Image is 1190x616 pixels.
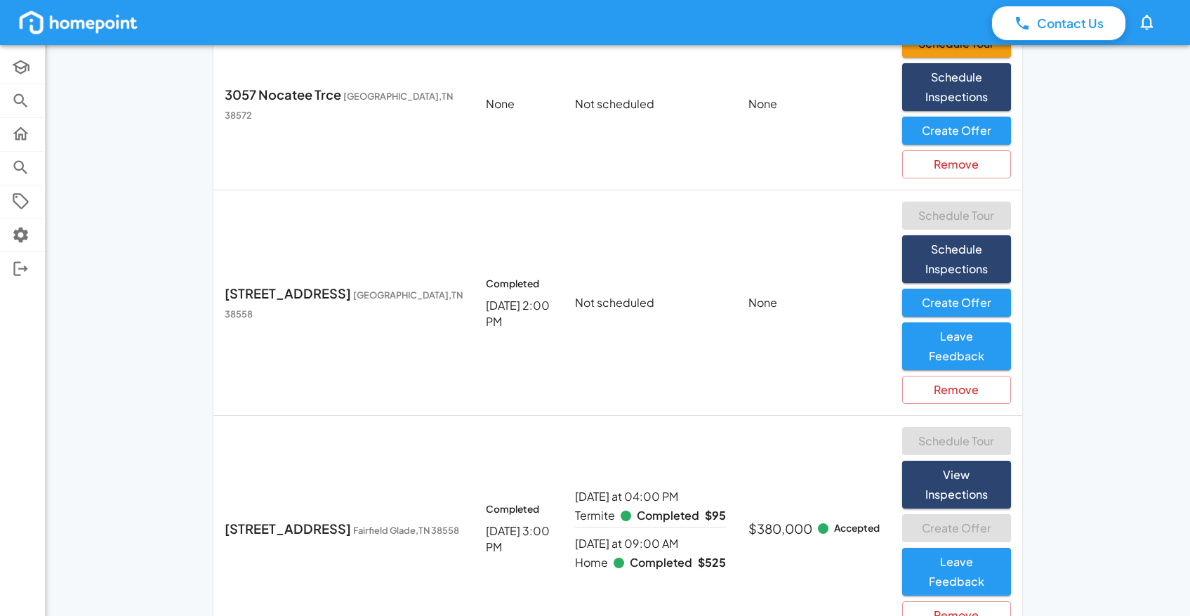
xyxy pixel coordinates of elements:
p: [DATE] at 04:00 PM [575,489,726,505]
p: Contact Us [1037,14,1104,32]
button: Leave Feedback [902,322,1011,370]
p: [STREET_ADDRESS] [225,284,463,322]
button: Remove [902,150,1011,178]
span: Accepted [834,520,880,537]
span: Completed [486,276,539,292]
p: $380,000 [748,519,812,538]
button: Schedule Inspections [902,235,1011,283]
p: 3057 Nocatee Trce [225,85,463,124]
span: You have already created an offer for this home. [902,514,1011,542]
p: Not scheduled [575,96,726,112]
b: $ 95 [705,508,726,523]
span: Fairfield Glade , TN 38558 [353,525,459,536]
span: Completed [486,502,539,518]
p: Not scheduled [575,295,726,311]
p: [STREET_ADDRESS] [225,519,463,538]
img: homepoint_logo_white.png [17,8,140,37]
b: $ 525 [698,555,726,570]
button: Leave Feedback [902,548,1011,596]
p: None [486,96,552,112]
p: [DATE] at 09:00 AM [575,536,726,552]
button: Create Offer [902,117,1011,145]
p: [DATE] 3:00 PM [486,523,552,556]
p: None [748,295,880,311]
button: View Inspections [902,461,1011,509]
button: Remove [902,376,1011,404]
p: Termite [575,508,615,524]
p: Completed [637,508,699,524]
p: Home [575,555,608,571]
button: Create Offer [902,289,1011,317]
p: [DATE] 2:00 PM [486,298,552,330]
p: Completed [630,555,692,571]
p: None [748,96,880,112]
button: Schedule Inspections [902,63,1011,111]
